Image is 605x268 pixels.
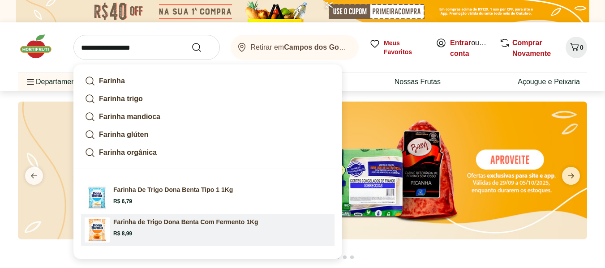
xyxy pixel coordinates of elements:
[81,126,335,144] a: Farinha glúten
[450,39,471,47] a: Entrar
[81,214,335,246] a: PrincipalFarinha de Trigo Dona Benta Com Fermento 1KgR$ 8,99
[512,39,551,57] a: Comprar Novamente
[99,77,125,85] strong: Farinha
[85,217,110,242] img: Principal
[369,38,425,56] a: Meus Favoritos
[518,77,580,87] a: Açougue e Peixaria
[113,198,132,205] span: R$ 6,79
[348,247,356,268] button: Go to page 14 from fs-carousel
[284,43,447,51] b: Campos dos Goytacazes/[GEOGRAPHIC_DATA]
[18,33,63,60] img: Hortifruti
[580,44,584,51] span: 0
[81,90,335,108] a: Farinha trigo
[99,95,143,102] strong: Farinha trigo
[81,108,335,126] a: Farinha mandioca
[395,77,441,87] a: Nossas Frutas
[99,113,160,120] strong: Farinha mandioca
[251,43,350,51] span: Retirar em
[566,37,587,58] button: Carrinho
[191,42,213,53] button: Submit Search
[555,167,587,185] button: next
[18,167,50,185] button: previous
[231,35,359,60] button: Retirar emCampos dos Goytacazes/[GEOGRAPHIC_DATA]
[81,72,335,90] a: Farinha
[99,149,157,156] strong: Farinha orgânica
[99,131,148,138] strong: Farinha glúten
[81,144,335,162] a: Farinha orgânica
[25,71,85,93] span: Departamentos
[113,217,258,226] p: Farinha de Trigo Dona Benta Com Fermento 1Kg
[450,38,490,59] span: ou
[85,185,110,210] img: Principal
[81,182,335,214] a: PrincipalFarinha De Trigo Dona Benta Tipo 1 1KgR$ 6,79
[341,247,348,268] button: Go to page 13 from fs-carousel
[384,38,425,56] span: Meus Favoritos
[25,71,36,93] button: Menu
[113,185,233,194] p: Farinha De Trigo Dona Benta Tipo 1 1Kg
[113,230,132,237] span: R$ 8,99
[73,35,220,60] input: search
